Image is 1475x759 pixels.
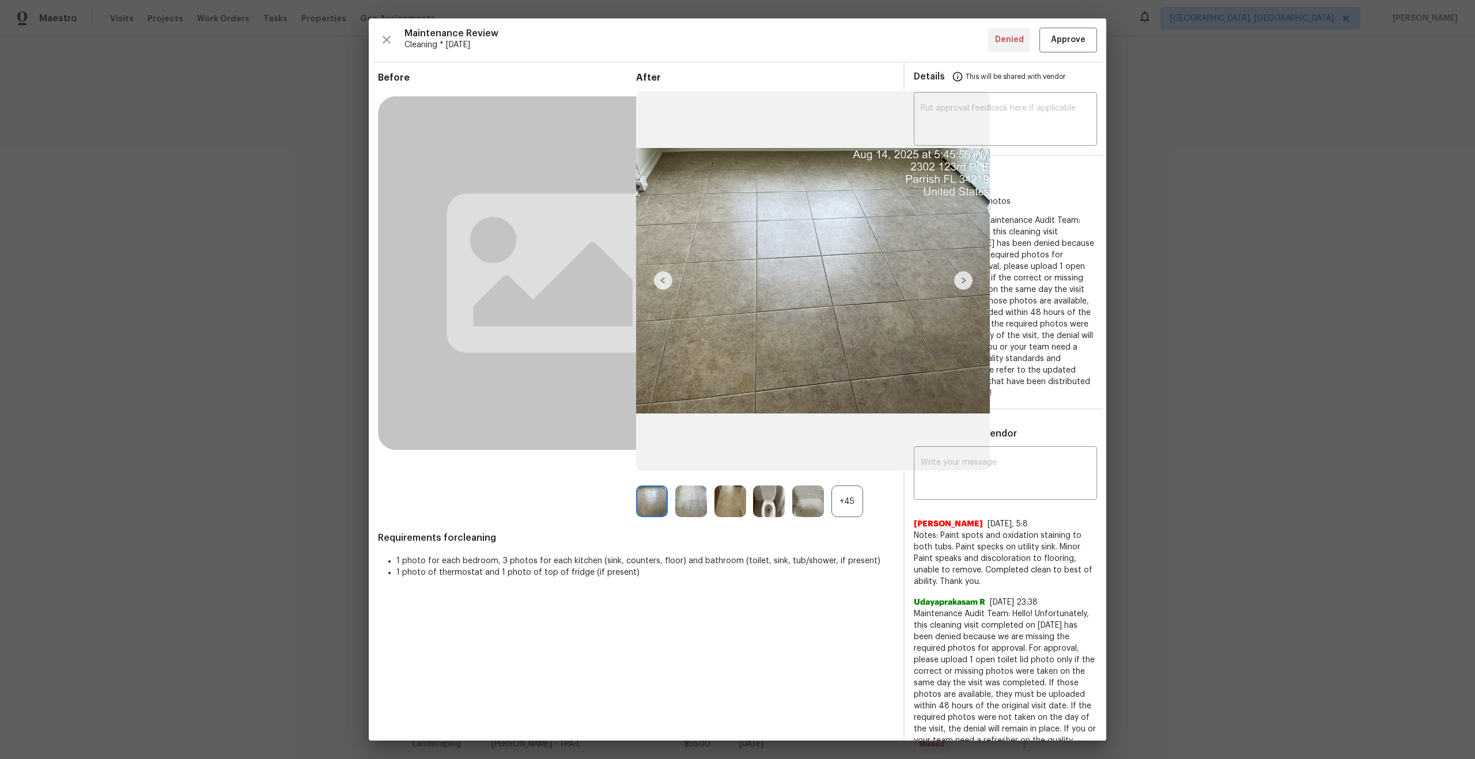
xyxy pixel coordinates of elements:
[1051,33,1086,47] span: Approve
[988,520,1028,528] span: [DATE], 5:8
[404,39,988,51] span: Cleaning * [DATE]
[636,72,894,84] span: After
[990,598,1038,606] span: [DATE] 23:38
[914,530,1097,587] span: Notes: Paint spots and oxidation staining to both tubs. Paint specks on utility sink. Minor Paint...
[396,555,894,567] li: 1 photo for each bedroom, 3 photos for each kitchen (sink, counters, floor) and bathroom (toilet,...
[914,597,985,608] span: Udayaprakasam R
[914,518,983,530] span: [PERSON_NAME]
[914,217,1094,397] span: Additional details: Maintenance Audit Team: Hello! Unfortunately, this cleaning visit completed o...
[654,271,672,290] img: left-chevron-button-url
[378,72,636,84] span: Before
[831,485,863,517] div: +45
[1039,28,1097,52] button: Approve
[914,63,945,90] span: Details
[378,532,894,544] span: Requirements for cleaning
[954,271,973,290] img: right-chevron-button-url
[396,567,894,578] li: 1 photo of thermostat and 1 photo of top of fridge (if present)
[966,63,1065,90] span: This will be shared with vendor
[404,28,988,39] span: Maintenance Review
